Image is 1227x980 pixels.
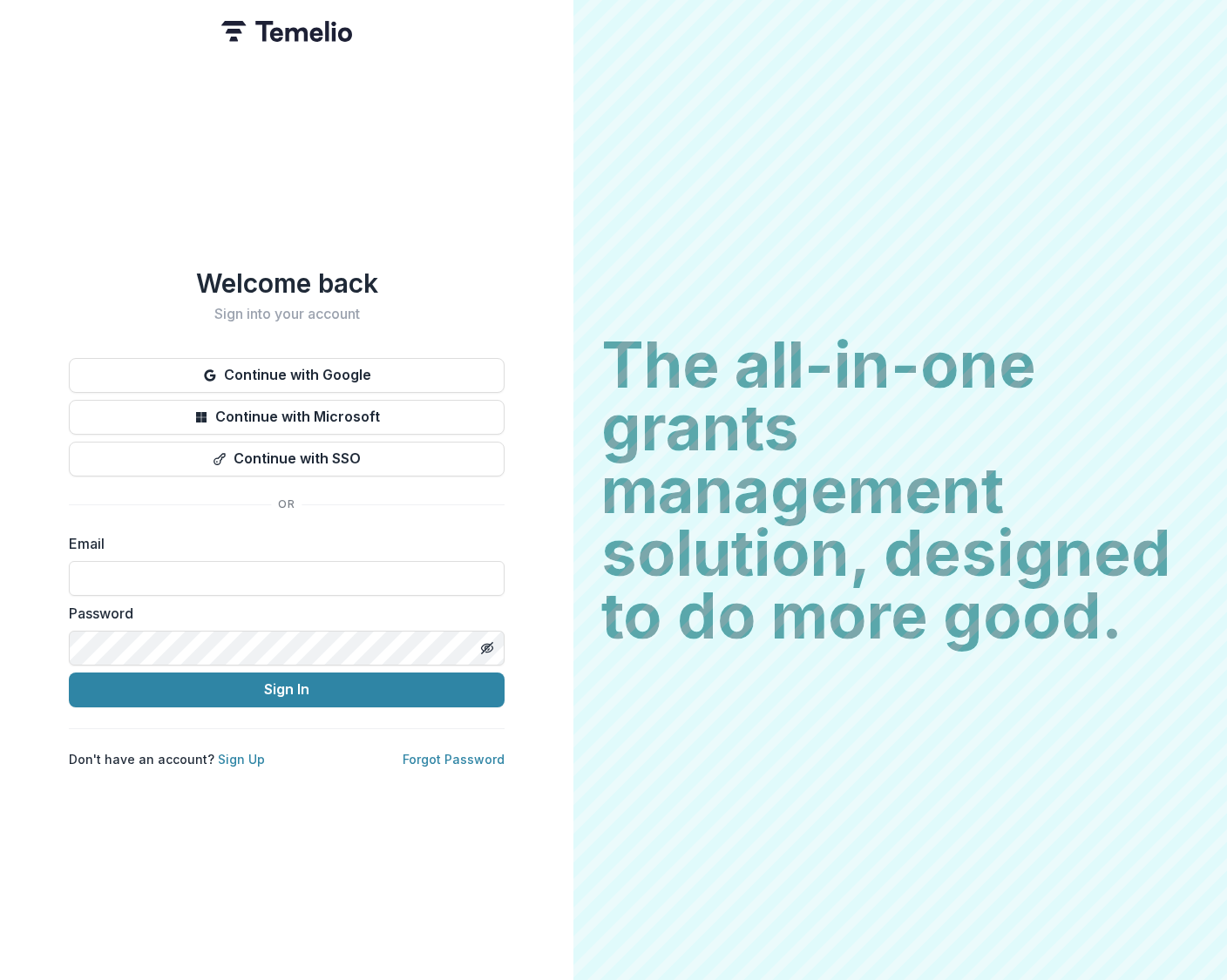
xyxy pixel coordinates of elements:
p: Don't have an account? [69,750,265,768]
a: Forgot Password [403,752,505,767]
img: Temelio [221,21,352,42]
h1: Welcome back [69,267,505,299]
button: Continue with Microsoft [69,400,505,435]
h2: Sign into your account [69,306,505,322]
label: Password [69,603,494,624]
button: Toggle password visibility [473,634,501,662]
a: Sign Up [218,752,265,767]
label: Email [69,533,494,554]
button: Continue with Google [69,358,505,393]
button: Sign In [69,672,505,707]
button: Continue with SSO [69,442,505,476]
